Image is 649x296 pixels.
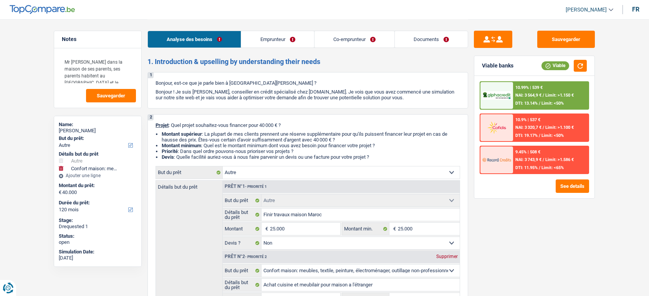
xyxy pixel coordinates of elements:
span: DTI: 13.14% [515,101,538,106]
label: But du prêt: [59,135,135,141]
label: Détails but du prêt [223,279,262,291]
label: Détails but du prêt [156,181,222,189]
span: € [262,223,270,235]
span: Projet [156,122,169,128]
span: / [543,125,544,130]
div: Simulation Date: [59,249,137,255]
span: NAI: 3 564,9 € [515,93,541,98]
strong: Priorité [162,148,178,154]
span: Limit: <50% [541,101,564,106]
span: DTI: 11.95% [515,165,538,170]
button: Sauvegarder [86,89,136,102]
label: Détails but du prêt [223,209,262,221]
a: [PERSON_NAME] [560,3,613,16]
span: NAI: 3 320,7 € [515,125,541,130]
h5: Notes [62,36,134,43]
li: : Dans quel ordre pouvons-nous prioriser vos projets ? [162,148,460,154]
label: Durée du prêt: [59,200,135,206]
label: But du prêt [223,194,262,207]
strong: Montant minimum [162,143,201,148]
label: But du prêt [223,265,262,277]
span: € [389,223,398,235]
li: : La plupart de mes clients prennent une réserve supplémentaire pour qu'ils puissent financer leu... [162,131,460,143]
div: 9.45% | 508 € [515,150,540,155]
div: Drequested 1 [59,224,137,230]
span: Limit: >1.150 € [545,93,574,98]
span: / [539,165,540,170]
div: Prêt n°2 [223,254,269,259]
div: 10.9% | 537 € [515,117,540,122]
div: Supprimer [434,254,460,259]
div: Stage: [59,217,137,224]
a: Co-emprunteur [315,31,394,48]
div: [DATE] [59,255,137,261]
label: Devis ? [223,237,262,249]
img: TopCompare Logo [10,5,75,14]
label: Montant min. [342,223,389,235]
label: Montant du prêt: [59,183,135,189]
span: € [59,189,61,196]
span: - Priorité 1 [245,184,267,189]
span: / [543,157,544,162]
p: Bonjour, est-ce que je parle bien à [GEOGRAPHIC_DATA][PERSON_NAME] ? [156,80,460,86]
li: : Quelle facilité auriez-vous à nous faire parvenir un devis ou une facture pour votre projet ? [162,154,460,160]
a: Emprunteur [241,31,314,48]
span: - Priorité 2 [245,255,267,259]
button: Sauvegarder [537,31,595,48]
button: See details [556,179,589,193]
div: Status: [59,233,137,239]
p: : Quel projet souhaitez-vous financer pour 40 000 € ? [156,122,460,128]
div: fr [632,6,639,13]
h2: 1. Introduction & upselling by understanding their needs [147,58,468,66]
span: / [539,133,540,138]
span: Limit: <50% [541,133,564,138]
div: Viable [541,61,569,70]
div: 2 [148,115,154,120]
img: Record Credits [482,153,511,167]
div: 1 [148,72,154,78]
span: Devis [162,154,174,160]
div: Prêt n°1 [223,184,269,189]
li: : Quel est le montant minimum dont vous avez besoin pour financer votre projet ? [162,143,460,148]
span: Limit: >1.100 € [545,125,574,130]
span: / [543,93,544,98]
span: / [539,101,540,106]
div: Détails but du prêt [59,151,137,157]
div: open [59,239,137,245]
span: NAI: 3 743,9 € [515,157,541,162]
label: Montant [223,223,262,235]
div: Ajouter une ligne [59,173,137,178]
img: AlphaCredit [482,91,511,100]
span: DTI: 19.17% [515,133,538,138]
label: But du prêt [156,166,223,179]
strong: Montant supérieur [162,131,202,137]
div: Name: [59,122,137,128]
p: Bonjour ! Je suis [PERSON_NAME], conseiller en crédit spécialisé chez [DOMAIN_NAME]. Je vois que ... [156,89,460,100]
div: 10.99% | 539 € [515,85,543,90]
span: [PERSON_NAME] [566,7,607,13]
span: Limit: <65% [541,165,564,170]
div: Viable banks [482,62,513,69]
span: Sauvegarder [97,93,125,98]
div: [PERSON_NAME] [59,128,137,134]
span: Limit: >1.586 € [545,157,574,162]
a: Analyse des besoins [148,31,241,48]
img: Cofidis [482,120,511,135]
a: Documents [395,31,468,48]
